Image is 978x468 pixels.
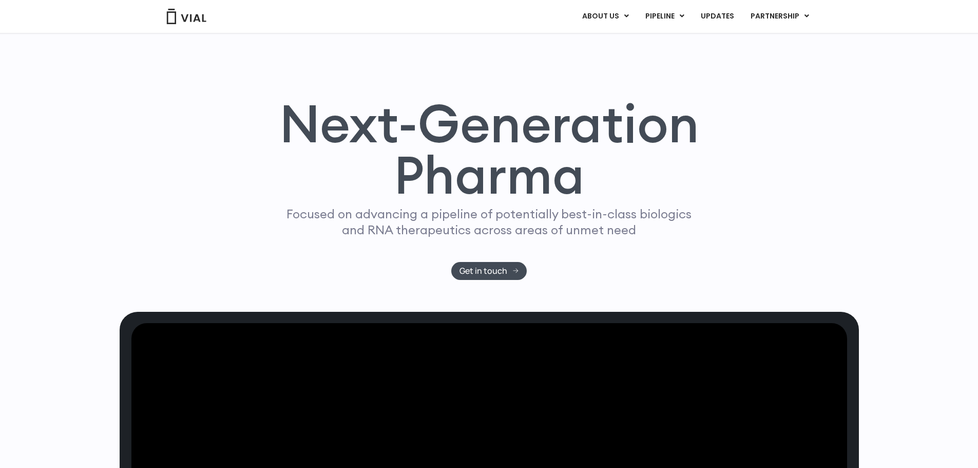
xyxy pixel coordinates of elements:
[451,262,527,280] a: Get in touch
[267,98,712,201] h1: Next-Generation Pharma
[637,8,692,25] a: PIPELINEMenu Toggle
[166,9,207,24] img: Vial Logo
[574,8,637,25] a: ABOUT USMenu Toggle
[282,206,696,238] p: Focused on advancing a pipeline of potentially best-in-class biologics and RNA therapeutics acros...
[693,8,742,25] a: UPDATES
[742,8,817,25] a: PARTNERSHIPMenu Toggle
[459,267,507,275] span: Get in touch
